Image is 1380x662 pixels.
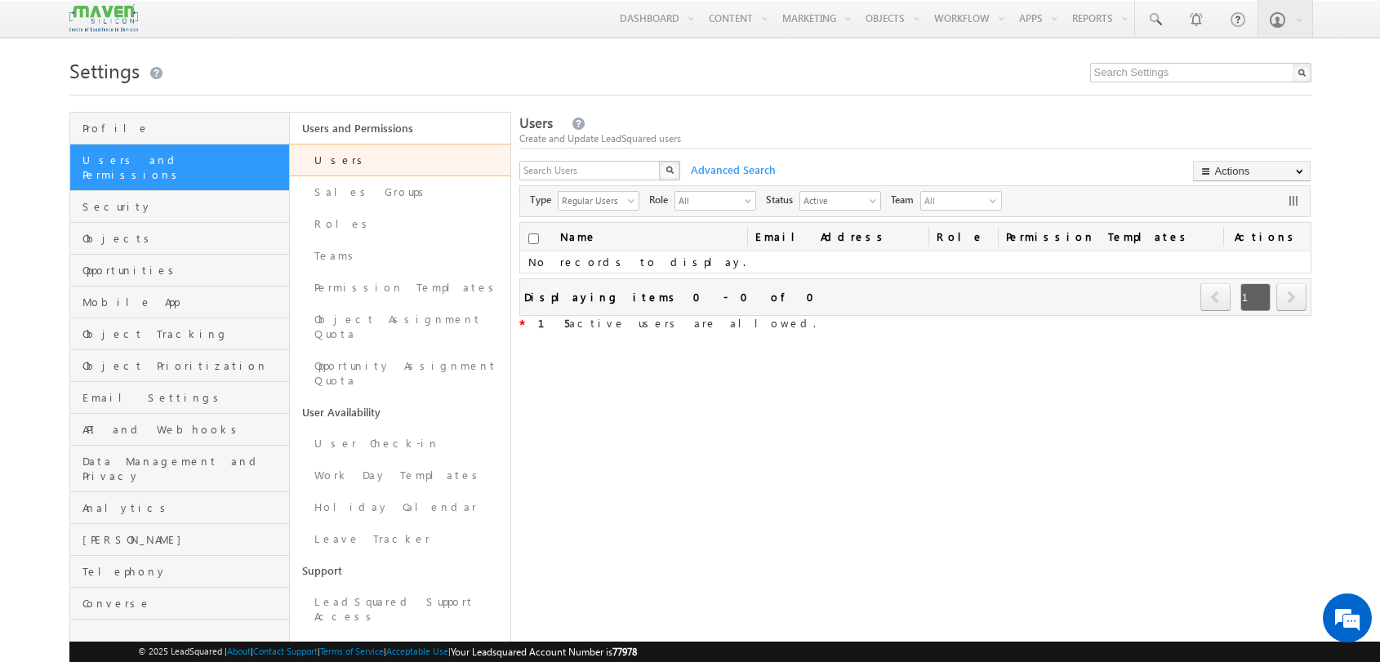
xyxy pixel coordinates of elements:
a: Email Address [747,223,928,251]
span: Advanced Search [683,162,781,177]
strong: 15 [538,316,569,330]
span: select [628,196,641,205]
a: Terms of Service [320,646,384,656]
img: Search [666,166,674,174]
span: Regular Users [559,192,625,208]
input: Search Settings [1090,63,1311,82]
span: API and Webhooks [82,422,286,437]
span: Role [649,193,674,207]
a: About [227,646,251,656]
a: LeadSquared Support Access [290,586,510,633]
td: No records to display. [520,251,1311,273]
a: prev [1200,285,1231,311]
span: Mobile App [82,295,286,309]
span: Security [82,199,286,214]
a: Opportunity Assignment Quota [290,350,510,397]
a: Data Management and Privacy [70,446,290,492]
a: Leave Tracker [290,523,510,555]
div: Displaying items 0 - 0 of 0 [524,287,824,306]
span: Opportunities [82,263,286,278]
span: Permission Templates [998,223,1223,251]
a: [PERSON_NAME] [70,524,290,556]
a: Role [928,223,998,251]
span: Type [530,193,558,207]
span: Analytics [82,500,286,515]
button: Actions [1193,161,1311,181]
span: Email Settings [82,390,286,405]
span: © 2025 LeadSquared | | | | | [138,644,637,660]
span: All [921,192,986,210]
a: Profile [70,113,290,144]
a: Users and Permissions [290,113,510,144]
span: Object Tracking [82,327,286,341]
span: 1 [1240,283,1271,311]
a: Opportunities [70,255,290,287]
a: Users [290,144,510,176]
a: Work Day Templates [290,460,510,491]
span: 77978 [612,646,637,658]
span: select [870,196,883,205]
input: Search Users [519,161,661,180]
span: prev [1200,283,1231,311]
span: Converse [82,596,286,611]
a: Object Prioritization [70,350,290,382]
a: User Check-in [290,428,510,460]
span: All [675,192,742,208]
a: Object Tracking [70,318,290,350]
a: Converse [70,588,290,620]
span: Status [766,193,799,207]
span: select [745,196,758,205]
span: Team [891,193,920,207]
a: Security [70,191,290,223]
a: Holiday Calendar [290,491,510,523]
a: Telephony [70,556,290,588]
span: Data Management and Privacy [82,454,286,483]
a: Sales Groups [290,176,510,208]
a: Support [290,555,510,586]
a: Mobile App [70,287,290,318]
a: Object Assignment Quota [290,304,510,350]
span: active users are allowed. [525,316,816,330]
img: Custom Logo [69,4,138,33]
span: [PERSON_NAME] [82,532,286,547]
div: Create and Update LeadSquared users [519,131,1311,146]
span: Users and Permissions [82,153,286,182]
a: Name [552,223,605,251]
a: Teams [290,240,510,272]
span: Settings [69,57,140,83]
span: next [1276,283,1307,311]
a: next [1276,285,1307,311]
a: Users and Permissions [70,144,290,191]
span: Profile [82,121,286,136]
span: Object Prioritization [82,358,286,373]
span: Actions [1223,223,1310,251]
a: API and Webhooks [70,414,290,446]
span: Telephony [82,564,286,579]
a: Objects [70,223,290,255]
span: Your Leadsquared Account Number is [451,646,637,658]
span: Active [800,192,867,208]
span: Objects [82,231,286,246]
a: Analytics [70,492,290,524]
a: Roles [290,208,510,240]
a: Permission Templates [290,272,510,304]
a: User Availability [290,397,510,428]
a: Contact Support [253,646,318,656]
a: Acceptable Use [386,646,448,656]
a: Email Settings [70,382,290,414]
span: Users [519,113,553,132]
